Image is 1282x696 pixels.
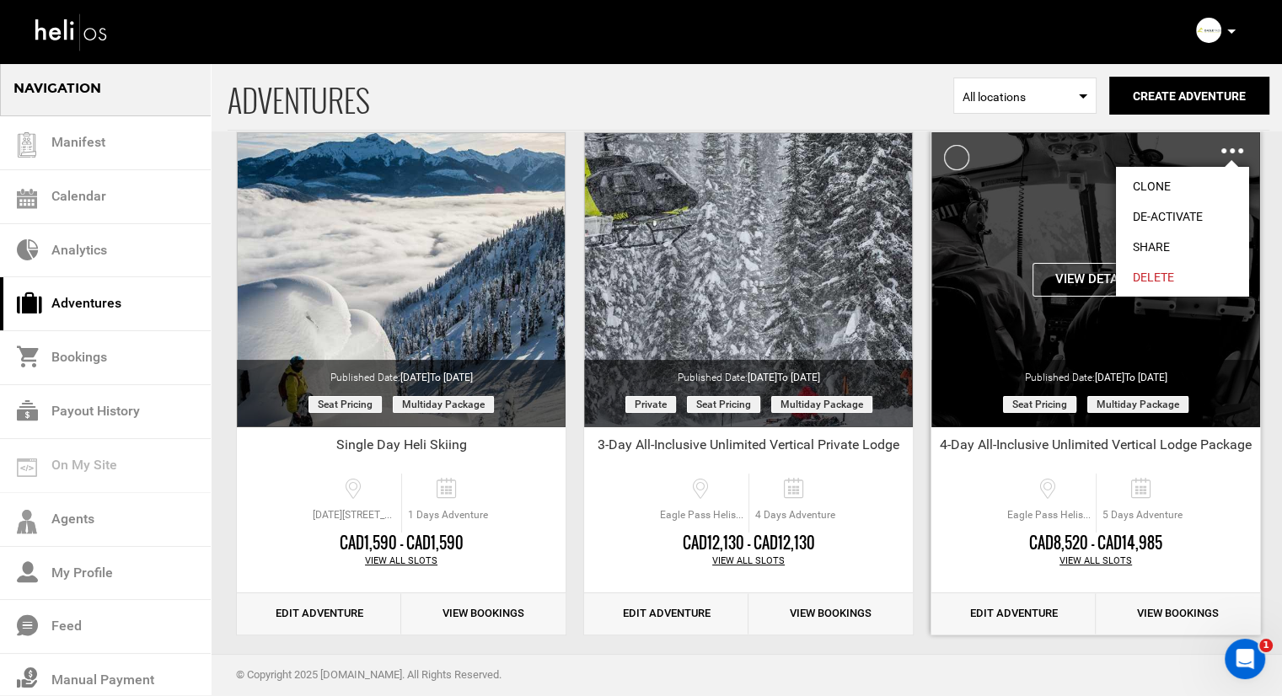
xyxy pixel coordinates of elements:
[963,88,1087,105] span: All locations
[584,436,913,461] div: 3-Day All-Inclusive Unlimited Vertical Private Lodge
[931,554,1260,568] div: View All Slots
[584,533,913,554] div: CAD12,130 - CAD12,130
[237,436,566,461] div: Single Day Heli Skiing
[1033,263,1159,297] button: View Details
[584,360,913,385] div: Published Date:
[237,554,566,568] div: View All Slots
[237,360,566,385] div: Published Date:
[1003,508,1096,522] span: Eagle Pass Heliski Day [GEOGRAPHIC_DATA], [GEOGRAPHIC_DATA], [GEOGRAPHIC_DATA], [GEOGRAPHIC_DATA]...
[237,533,566,554] div: CAD1,590 - CAD1,590
[931,533,1260,554] div: CAD8,520 - CAD14,985
[1097,508,1188,522] span: 5 Days Adventure
[748,372,820,383] span: [DATE]
[17,510,37,534] img: agents-icon.svg
[1221,148,1243,153] img: images
[1116,232,1249,262] a: Share
[1096,593,1260,634] a: View Bookings
[17,458,37,477] img: on_my_site.svg
[584,554,913,568] div: View All Slots
[308,396,382,413] span: Seat Pricing
[1196,18,1221,43] img: bce35a57f002339d0472b514330e267c.png
[308,508,401,522] span: [DATE][STREET_ADDRESS]
[402,508,494,522] span: 1 Days Adventure
[237,593,401,634] a: Edit Adventure
[228,62,953,130] span: ADVENTURES
[1003,396,1076,413] span: Seat Pricing
[771,396,872,413] span: Multiday package
[430,372,473,383] span: to [DATE]
[34,9,110,54] img: heli-logo
[1087,396,1188,413] span: Multiday package
[931,436,1260,461] div: 4-Day All-Inclusive Unlimited Vertical Lodge Package
[748,593,913,634] a: View Bookings
[584,593,748,634] a: Edit Adventure
[400,372,473,383] span: [DATE]
[1116,262,1249,292] a: Delete
[1116,201,1249,232] a: De-Activate
[17,189,37,209] img: calendar.svg
[1259,639,1273,652] span: 1
[1225,639,1265,679] iframe: Intercom live chat
[777,372,820,383] span: to [DATE]
[1124,372,1167,383] span: to [DATE]
[953,78,1097,114] span: Select box activate
[625,396,676,413] span: Private
[656,508,748,522] span: Eagle Pass Heliski Day [GEOGRAPHIC_DATA], [GEOGRAPHIC_DATA], [GEOGRAPHIC_DATA], [GEOGRAPHIC_DATA]...
[749,508,841,522] span: 4 Days Adventure
[14,132,40,158] img: guest-list.svg
[1095,372,1167,383] span: [DATE]
[393,396,494,413] span: Multiday package
[1109,77,1269,115] button: Create Adventure
[687,396,760,413] span: Seat Pricing
[931,593,1096,634] a: Edit Adventure
[401,593,566,634] a: View Bookings
[931,360,1260,385] div: Published Date:
[1116,171,1249,201] a: Clone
